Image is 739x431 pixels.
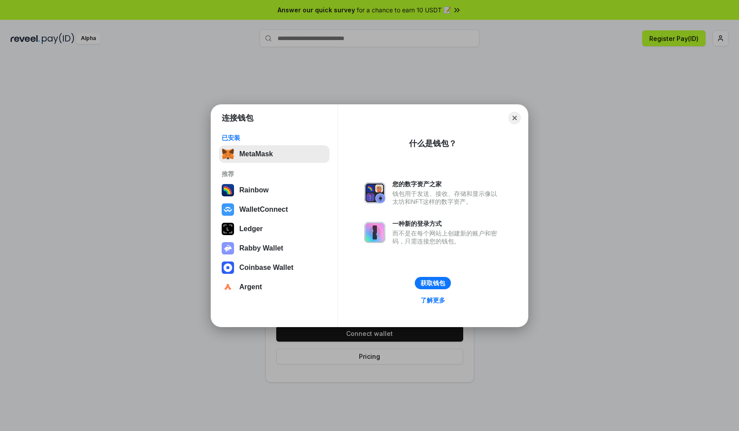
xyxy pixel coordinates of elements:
[222,113,253,123] h1: 连接钱包
[219,145,329,163] button: MetaMask
[219,201,329,218] button: WalletConnect
[222,242,234,254] img: svg+xml,%3Csvg%20xmlns%3D%22http%3A%2F%2Fwww.w3.org%2F2000%2Fsvg%22%20fill%3D%22none%22%20viewBox...
[222,148,234,160] img: svg+xml,%3Csvg%20fill%3D%22none%22%20height%3D%2233%22%20viewBox%3D%220%200%2035%2033%22%20width%...
[392,180,501,188] div: 您的数字资产之家
[239,244,283,252] div: Rabby Wallet
[364,182,385,203] img: svg+xml,%3Csvg%20xmlns%3D%22http%3A%2F%2Fwww.w3.org%2F2000%2Fsvg%22%20fill%3D%22none%22%20viewBox...
[239,283,262,291] div: Argent
[222,184,234,196] img: svg+xml,%3Csvg%20width%3D%22120%22%20height%3D%22120%22%20viewBox%3D%220%200%20120%20120%22%20fil...
[364,222,385,243] img: svg+xml,%3Csvg%20xmlns%3D%22http%3A%2F%2Fwww.w3.org%2F2000%2Fsvg%22%20fill%3D%22none%22%20viewBox...
[239,206,288,214] div: WalletConnect
[222,203,234,216] img: svg+xml,%3Csvg%20width%3D%2228%22%20height%3D%2228%22%20viewBox%3D%220%200%2028%2028%22%20fill%3D...
[239,186,269,194] div: Rainbow
[421,279,445,287] div: 获取钱包
[392,220,501,228] div: 一种新的登录方式
[222,223,234,235] img: svg+xml,%3Csvg%20xmlns%3D%22http%3A%2F%2Fwww.w3.org%2F2000%2Fsvg%22%20width%3D%2228%22%20height%3...
[222,262,234,274] img: svg+xml,%3Csvg%20width%3D%2228%22%20height%3D%2228%22%20viewBox%3D%220%200%2028%2028%22%20fill%3D...
[239,264,293,272] div: Coinbase Wallet
[415,295,450,306] a: 了解更多
[219,278,329,296] button: Argent
[392,190,501,206] div: 钱包用于发送、接收、存储和显示像以太坊和NFT这样的数字资产。
[509,112,521,124] button: Close
[219,259,329,276] button: Coinbase Wallet
[392,229,501,245] div: 而不是在每个网站上创建新的账户和密码，只需连接您的钱包。
[421,296,445,304] div: 了解更多
[239,225,263,233] div: Ledger
[222,134,327,142] div: 已安装
[222,170,327,178] div: 推荐
[409,138,457,149] div: 什么是钱包？
[222,281,234,293] img: svg+xml,%3Csvg%20width%3D%2228%22%20height%3D%2228%22%20viewBox%3D%220%200%2028%2028%22%20fill%3D...
[239,150,273,158] div: MetaMask
[219,181,329,199] button: Rainbow
[219,220,329,238] button: Ledger
[219,239,329,257] button: Rabby Wallet
[415,277,451,289] button: 获取钱包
